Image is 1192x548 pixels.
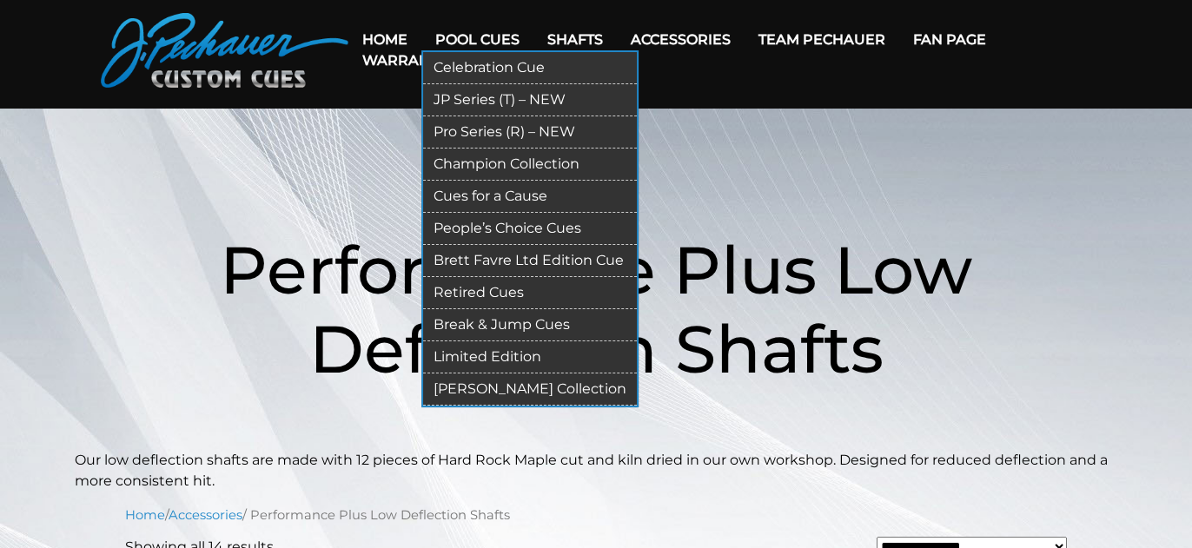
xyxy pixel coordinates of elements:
a: Warranty [348,38,460,83]
a: People’s Choice Cues [423,213,637,245]
img: Pechauer Custom Cues [101,13,348,88]
a: Accessories [617,17,745,62]
a: Retired Cues [423,277,637,309]
span: Performance Plus Low Deflection Shafts [220,229,972,389]
a: Pool Cues [421,17,533,62]
a: Home [348,17,421,62]
a: Break & Jump Cues [423,309,637,341]
a: Brett Favre Ltd Edition Cue [423,245,637,277]
a: Cues for a Cause [423,181,637,213]
p: Our low deflection shafts are made with 12 pieces of Hard Rock Maple cut and kiln dried in our ow... [75,450,1117,492]
nav: Breadcrumb [125,505,1067,525]
a: Pro Series (R) – NEW [423,116,637,149]
a: Accessories [169,507,242,523]
a: Limited Edition [423,341,637,373]
a: Champion Collection [423,149,637,181]
a: Fan Page [899,17,1000,62]
a: Celebration Cue [423,52,637,84]
a: JP Series (T) – NEW [423,84,637,116]
a: Shafts [533,17,617,62]
a: Team Pechauer [745,17,899,62]
a: Home [125,507,165,523]
a: Cart [460,38,526,83]
a: [PERSON_NAME] Collection [423,373,637,406]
